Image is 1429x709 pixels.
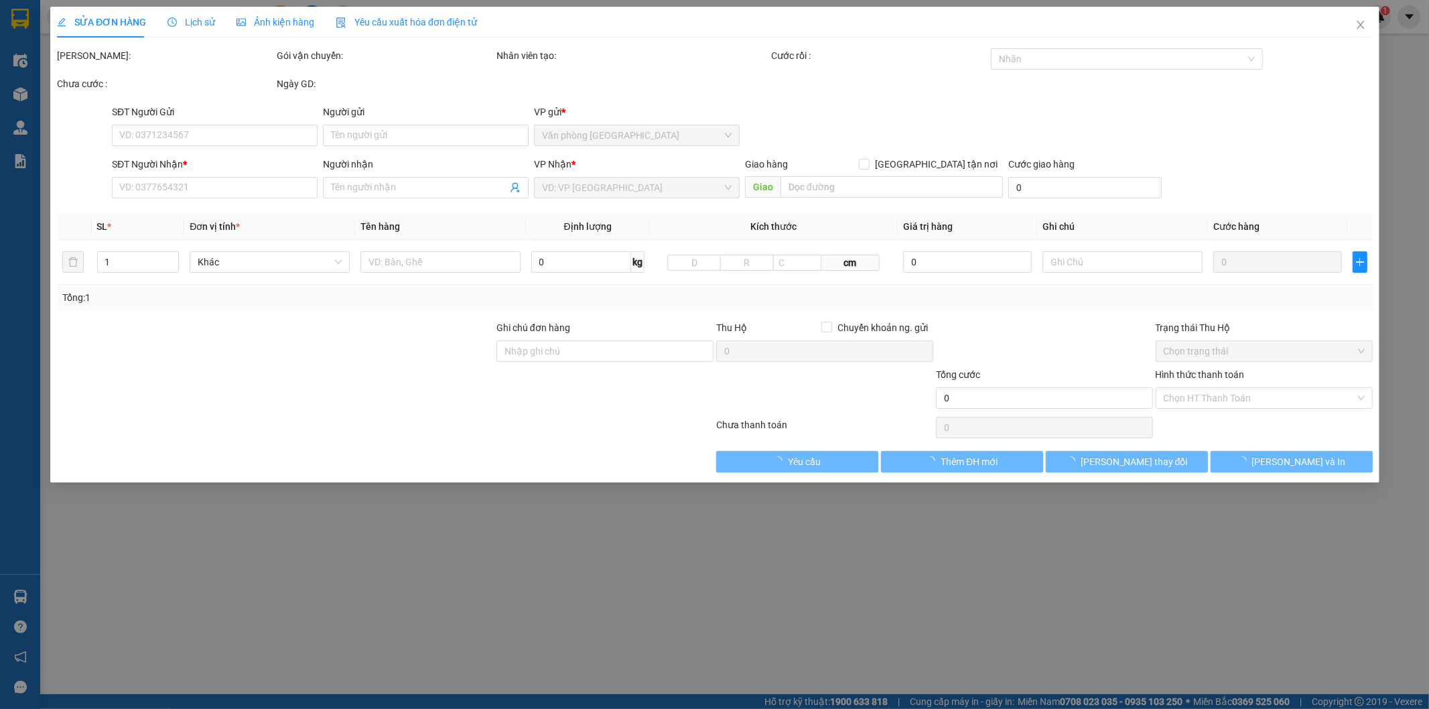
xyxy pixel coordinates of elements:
span: Văn phòng Đà Nẵng [542,125,732,145]
span: Tên hàng [360,221,400,232]
span: loading [1237,456,1251,466]
input: Cước giao hàng [1008,177,1161,198]
span: [PERSON_NAME] thay đổi [1081,454,1188,469]
label: Hình thức thanh toán [1155,369,1244,380]
span: plus [1353,257,1367,267]
span: Thêm ĐH mới [941,454,998,469]
img: icon [336,17,346,28]
span: edit [57,17,66,27]
button: Yêu cầu [716,451,878,472]
div: VP gửi [534,105,740,119]
span: Giao [744,176,780,198]
span: Cước hàng [1213,221,1260,232]
span: Yêu cầu [788,454,821,469]
input: Dọc đường [780,176,1003,198]
div: Người nhận [323,157,529,172]
span: Lịch sử [167,17,215,27]
div: Chưa cước : [57,76,274,91]
input: R [720,255,774,271]
span: Yêu cầu xuất hóa đơn điện tử [336,17,477,27]
div: Nhân viên tạo: [496,48,768,63]
div: [PERSON_NAME]: [57,48,274,63]
input: VD: Bàn, Ghế [360,251,521,273]
div: Trạng thái Thu Hộ [1155,320,1372,335]
div: Ngày GD: [277,76,494,91]
span: kg [630,251,644,273]
div: SĐT Người Nhận [112,157,318,172]
span: VP Nhận [534,159,571,170]
button: [PERSON_NAME] thay đổi [1045,451,1207,472]
input: 0 [1213,251,1342,273]
span: Chuyển khoản ng. gửi [831,320,933,335]
span: loading [1066,456,1081,466]
span: Chọn trạng thái [1163,341,1364,361]
span: Tổng cước [935,369,979,380]
span: Ảnh kiện hàng [236,17,314,27]
span: Đơn vị tính [190,221,240,232]
span: [PERSON_NAME] và In [1251,454,1345,469]
label: Ghi chú đơn hàng [496,322,570,333]
div: Người gửi [323,105,529,119]
span: loading [926,456,941,466]
input: C [772,255,821,271]
th: Ghi chú [1037,214,1208,240]
span: close [1355,19,1365,30]
span: Giao hàng [744,159,787,170]
div: Chưa thanh toán [715,417,935,441]
span: picture [236,17,246,27]
input: D [667,255,721,271]
button: plus [1353,251,1367,273]
button: delete [62,251,84,273]
span: Giá trị hàng [903,221,953,232]
span: user-add [510,182,521,193]
button: [PERSON_NAME] và In [1210,451,1372,472]
span: loading [773,456,788,466]
span: Khác [198,252,342,272]
span: Thu Hộ [716,322,746,333]
span: Kích thước [750,221,797,232]
div: SĐT Người Gửi [112,105,318,119]
div: Cước rồi : [770,48,988,63]
span: SỬA ĐƠN HÀNG [57,17,146,27]
span: SL [96,221,107,232]
span: clock-circle [167,17,177,27]
span: Định lượng [563,221,611,232]
span: cm [821,255,880,271]
div: Gói vận chuyển: [277,48,494,63]
button: Thêm ĐH mới [880,451,1042,472]
input: Ghi Chú [1042,251,1203,273]
button: Close [1341,7,1379,44]
input: Ghi chú đơn hàng [496,340,713,362]
span: [GEOGRAPHIC_DATA] tận nơi [870,157,1003,172]
div: Tổng: 1 [62,290,551,305]
label: Cước giao hàng [1008,159,1075,170]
